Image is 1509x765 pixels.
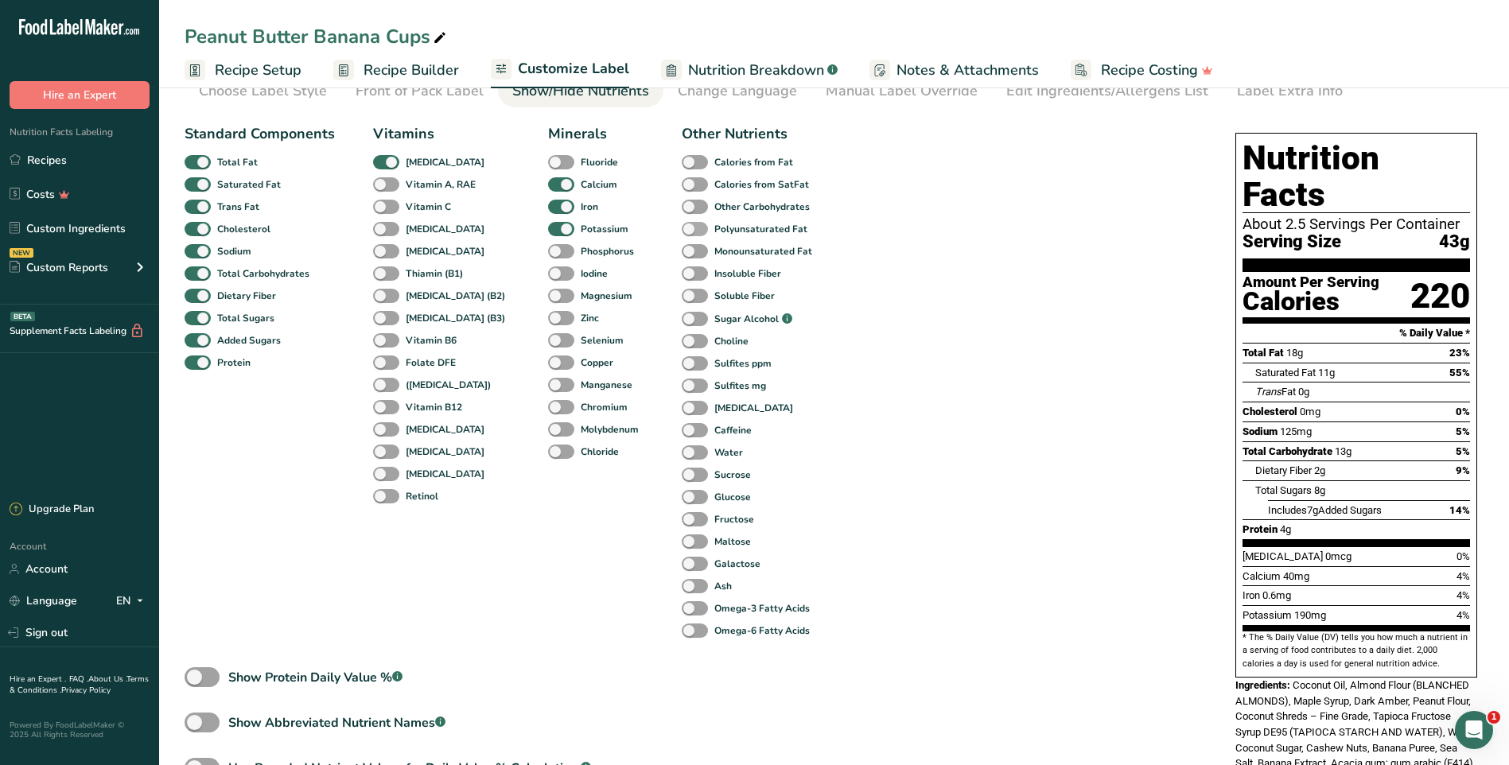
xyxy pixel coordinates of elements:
[1255,484,1312,496] span: Total Sugars
[714,557,760,571] b: Galactose
[581,355,613,370] b: Copper
[714,312,779,326] b: Sugar Alcohol
[1235,679,1290,691] span: Ingredients:
[406,266,463,281] b: Thiamin (B1)
[217,311,274,325] b: Total Sugars
[1314,464,1325,476] span: 2g
[491,51,629,89] a: Customize Label
[1335,445,1351,457] span: 13g
[714,534,751,549] b: Maltose
[1314,484,1325,496] span: 8g
[185,123,335,145] div: Standard Components
[1456,464,1470,476] span: 9%
[1449,504,1470,516] span: 14%
[215,60,301,81] span: Recipe Setup
[869,52,1039,88] a: Notes & Attachments
[714,379,766,393] b: Sulfites mg
[406,200,451,214] b: Vitamin C
[678,80,797,102] div: Change Language
[10,720,150,740] div: Powered By FoodLabelMaker © 2025 All Rights Reserved
[406,311,505,325] b: [MEDICAL_DATA] (B3)
[1243,523,1278,535] span: Protein
[1298,386,1309,398] span: 0g
[10,312,35,321] div: BETA
[581,289,632,303] b: Magnesium
[581,378,632,392] b: Manganese
[406,222,484,236] b: [MEDICAL_DATA]
[581,266,608,281] b: Iodine
[406,155,484,169] b: [MEDICAL_DATA]
[217,289,276,303] b: Dietary Fiber
[714,423,752,437] b: Caffeine
[217,155,258,169] b: Total Fat
[217,266,309,281] b: Total Carbohydrates
[714,334,749,348] b: Choline
[406,333,457,348] b: Vitamin B6
[714,266,781,281] b: Insoluble Fiber
[217,355,251,370] b: Protein
[69,674,88,685] a: FAQ .
[512,80,649,102] div: Show/Hide Nutrients
[714,177,809,192] b: Calories from SatFat
[581,422,639,437] b: Molybdenum
[1243,232,1341,252] span: Serving Size
[826,80,978,102] div: Manual Label Override
[896,60,1039,81] span: Notes & Attachments
[217,222,270,236] b: Cholesterol
[185,22,449,51] div: Peanut Butter Banana Cups
[1243,550,1323,562] span: [MEDICAL_DATA]
[1455,711,1493,749] iframe: Intercom live chat
[88,674,126,685] a: About Us .
[714,579,732,593] b: Ash
[1243,324,1470,343] section: % Daily Value *
[518,58,629,80] span: Customize Label
[714,289,775,303] b: Soluble Fiber
[406,489,438,503] b: Retinol
[1255,464,1312,476] span: Dietary Fiber
[1243,589,1260,601] span: Iron
[1283,570,1309,582] span: 40mg
[581,311,599,325] b: Zinc
[1101,60,1198,81] span: Recipe Costing
[406,355,456,370] b: Folate DFE
[406,289,505,303] b: [MEDICAL_DATA] (B2)
[661,52,838,88] a: Nutrition Breakdown
[714,356,772,371] b: Sulfites ppm
[217,244,251,258] b: Sodium
[10,248,33,258] div: NEW
[406,400,462,414] b: Vitamin B12
[1456,570,1470,582] span: 4%
[1255,386,1296,398] span: Fat
[61,685,111,696] a: Privacy Policy
[1243,425,1278,437] span: Sodium
[1307,504,1318,516] span: 7g
[406,177,476,192] b: Vitamin A, RAE
[1325,550,1351,562] span: 0mcg
[1456,609,1470,621] span: 4%
[1300,406,1320,417] span: 0mg
[1243,290,1379,313] div: Calories
[116,592,150,611] div: EN
[406,467,484,481] b: [MEDICAL_DATA]
[1286,347,1303,359] span: 18g
[581,400,628,414] b: Chromium
[548,123,644,145] div: Minerals
[217,200,259,214] b: Trans Fat
[714,601,810,615] b: Omega-3 Fatty Acids
[714,468,751,482] b: Sucrose
[1237,80,1343,102] div: Label Extra Info
[1268,504,1382,516] span: Includes Added Sugars
[10,587,77,615] a: Language
[10,259,108,276] div: Custom Reports
[1318,367,1335,379] span: 11g
[714,512,754,526] b: Fructose
[364,60,459,81] span: Recipe Builder
[714,155,793,169] b: Calories from Fat
[581,244,634,258] b: Phosphorus
[1243,631,1470,670] section: * The % Daily Value (DV) tells you how much a nutrient in a serving of food contributes to a dail...
[10,502,94,518] div: Upgrade Plan
[714,401,793,415] b: [MEDICAL_DATA]
[406,244,484,258] b: [MEDICAL_DATA]
[1456,589,1470,601] span: 4%
[688,60,824,81] span: Nutrition Breakdown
